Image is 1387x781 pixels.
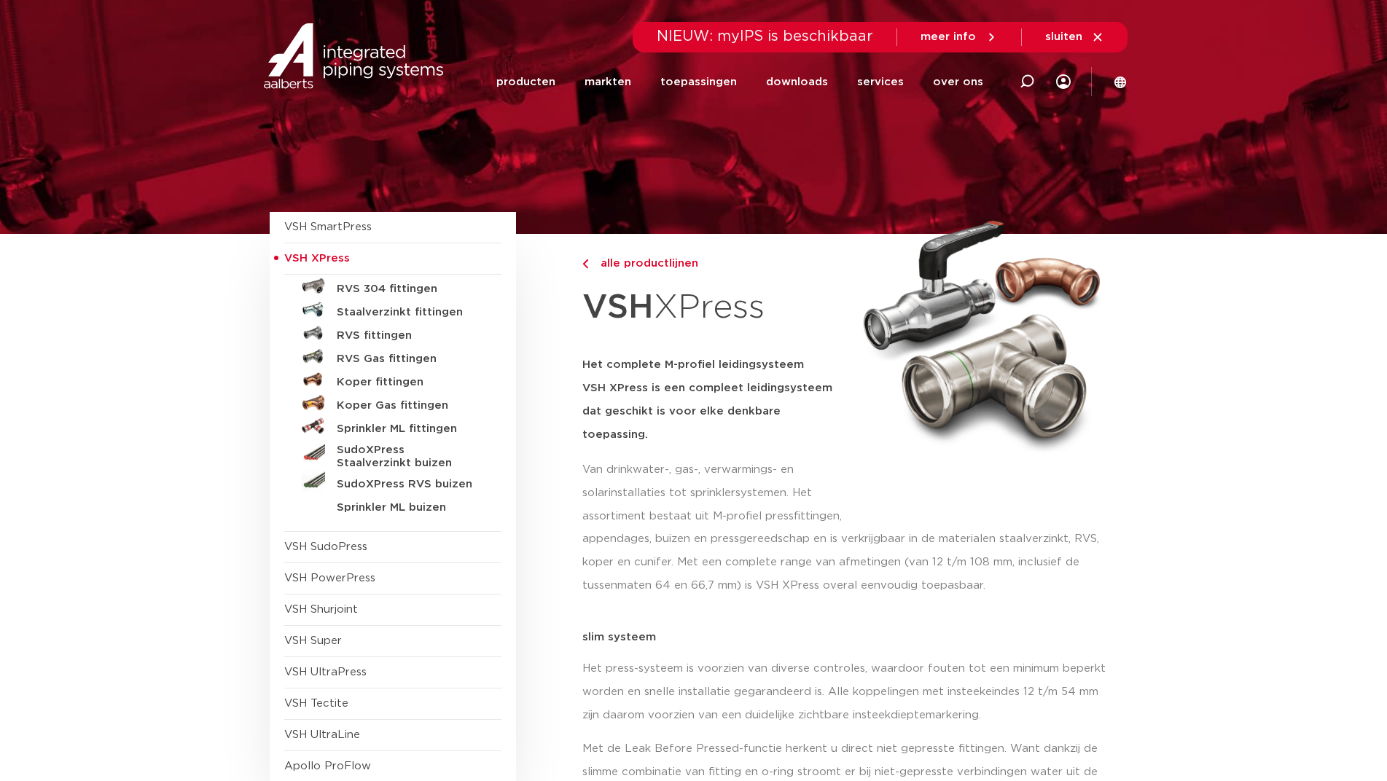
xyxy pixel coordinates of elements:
[337,399,481,412] h5: Koper Gas fittingen
[857,54,904,110] a: services
[933,54,983,110] a: over ons
[582,259,588,269] img: chevron-right.svg
[921,31,976,42] span: meer info
[284,604,358,615] a: VSH Shurjoint
[284,493,501,517] a: Sprinkler ML buizen
[337,353,481,366] h5: RVS Gas fittingen
[284,345,501,368] a: RVS Gas fittingen
[337,478,481,491] h5: SudoXPress RVS buizen
[582,255,846,272] a: alle productlijnen
[284,761,371,772] a: Apollo ProFlow
[657,29,873,44] span: NIEUW: myIPS is beschikbaar
[284,635,342,646] a: VSH Super
[582,657,1118,727] p: Het press-systeem is voorzien van diverse controles, waardoor fouten tot een minimum beperkt word...
[1056,66,1071,98] div: my IPS
[284,391,501,415] a: Koper Gas fittingen
[284,729,360,740] a: VSH UltraLine
[582,280,846,336] h1: XPress
[582,527,1118,597] p: appendages, buizen en pressgereedschap en is verkrijgbaar in de materialen staalverzinkt, RVS, ko...
[337,283,481,296] h5: RVS 304 fittingen
[582,458,846,528] p: Van drinkwater-, gas-, verwarmings- en solarinstallaties tot sprinklersystemen. Het assortiment b...
[284,253,350,264] span: VSH XPress
[660,54,737,110] a: toepassingen
[582,291,654,324] strong: VSH
[337,376,481,389] h5: Koper fittingen
[592,258,698,269] span: alle productlijnen
[284,470,501,493] a: SudoXPress RVS buizen
[284,415,501,438] a: Sprinkler ML fittingen
[337,501,481,514] h5: Sprinkler ML buizen
[337,329,481,342] h5: RVS fittingen
[1045,31,1082,42] span: sluiten
[284,368,501,391] a: Koper fittingen
[284,321,501,345] a: RVS fittingen
[284,221,372,232] a: VSH SmartPress
[585,54,631,110] a: markten
[284,298,501,321] a: Staalverzinkt fittingen
[1045,31,1104,44] a: sluiten
[337,306,481,319] h5: Staalverzinkt fittingen
[337,423,481,436] h5: Sprinkler ML fittingen
[284,573,375,584] a: VSH PowerPress
[921,31,998,44] a: meer info
[284,275,501,298] a: RVS 304 fittingen
[284,667,367,678] a: VSH UltraPress
[496,54,983,110] nav: Menu
[284,438,501,470] a: SudoXPress Staalverzinkt buizen
[582,353,846,447] h5: Het complete M-profiel leidingsysteem VSH XPress is een compleet leidingsysteem dat geschikt is v...
[582,632,1118,643] p: slim systeem
[337,444,481,470] h5: SudoXPress Staalverzinkt buizen
[766,54,828,110] a: downloads
[284,698,348,709] a: VSH Tectite
[496,54,555,110] a: producten
[284,541,367,552] a: VSH SudoPress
